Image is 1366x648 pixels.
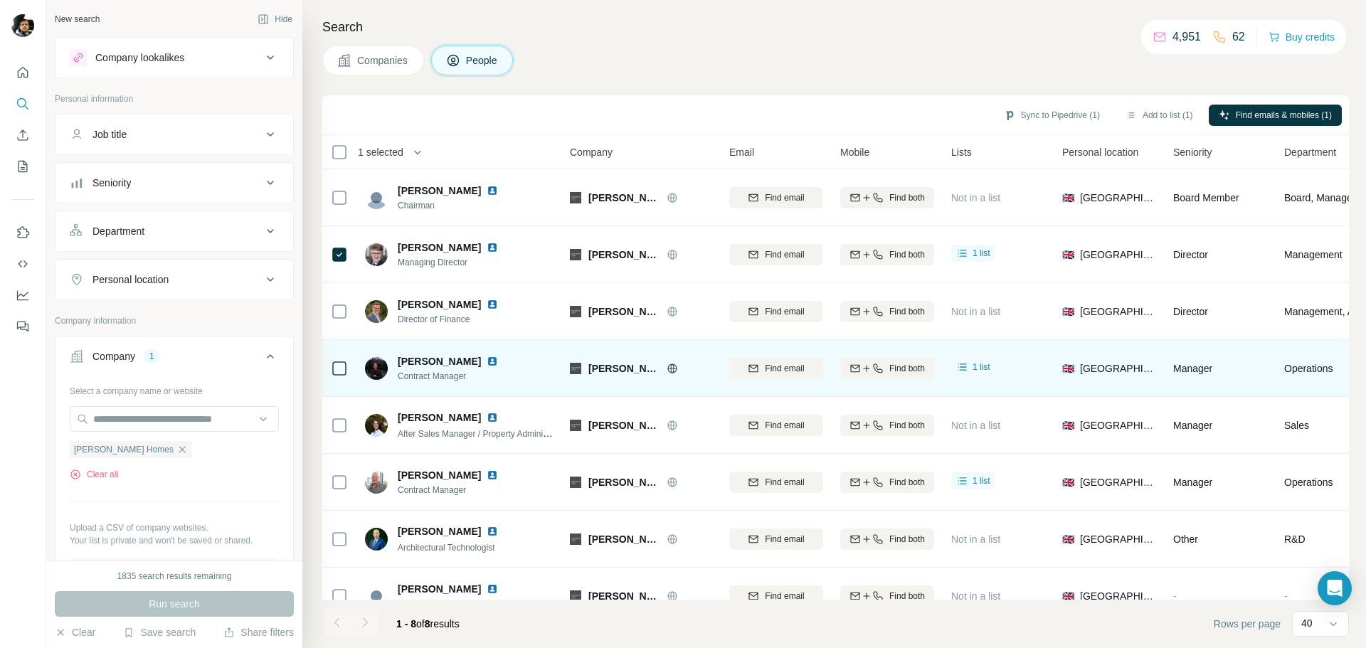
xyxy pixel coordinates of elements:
button: Company lookalikes [55,41,293,75]
span: Find email [765,191,804,204]
span: [PERSON_NAME] Homes [588,532,660,546]
span: Director [1173,306,1208,317]
span: [GEOGRAPHIC_DATA] [1080,304,1156,319]
img: LinkedIn logo [487,412,498,423]
span: Chairman [398,199,515,212]
span: Other [1173,533,1198,545]
span: [PERSON_NAME] [398,354,481,368]
span: Find email [765,590,804,602]
span: [PERSON_NAME] Homes [588,361,660,376]
img: Avatar [365,471,388,494]
span: Companies [357,53,409,68]
span: Managing Director [398,256,515,269]
span: [GEOGRAPHIC_DATA] [1080,589,1156,603]
span: [GEOGRAPHIC_DATA] [1080,418,1156,432]
span: 1 list [973,474,990,487]
span: Management [1284,248,1343,262]
span: Seniority [1173,145,1212,159]
span: [PERSON_NAME] Homes [74,443,174,456]
button: Find email [729,358,823,379]
div: Company lookalikes [95,51,184,65]
div: Company [92,349,135,363]
button: Upload a list of companies [70,558,279,584]
img: Avatar [11,14,34,37]
span: 🇬🇧 [1062,589,1074,603]
span: Find email [765,476,804,489]
h4: Search [322,17,1349,37]
span: Director [1173,249,1208,260]
span: Department [1284,145,1336,159]
span: Director of Finance [398,313,515,326]
span: [GEOGRAPHIC_DATA] [1080,532,1156,546]
span: Not in a list [951,420,1000,431]
span: Not in a list [951,533,1000,545]
button: Find email [729,585,823,607]
img: LinkedIn logo [487,242,498,253]
span: 1 list [973,361,990,373]
button: Find both [840,187,934,208]
img: LinkedIn logo [487,469,498,481]
button: Share filters [223,625,294,639]
span: [PERSON_NAME] [398,582,481,596]
span: Find email [765,533,804,546]
span: 🇬🇧 [1062,248,1074,262]
span: [GEOGRAPHIC_DATA] [1080,475,1156,489]
button: Clear all [70,468,118,481]
span: of [416,618,425,630]
button: Find email [729,415,823,436]
span: [GEOGRAPHIC_DATA] [1080,191,1156,205]
p: 4,951 [1172,28,1201,46]
span: Not in a list [951,306,1000,317]
span: [PERSON_NAME] Homes [588,304,660,319]
img: LinkedIn logo [487,583,498,595]
span: 8 [425,618,430,630]
div: Open Intercom Messenger [1318,571,1352,605]
button: Seniority [55,166,293,200]
span: [PERSON_NAME] [398,297,481,312]
span: Email [729,145,754,159]
span: Manager [1173,420,1212,431]
div: 1835 search results remaining [117,570,232,583]
span: Find both [889,362,925,375]
p: Upload a CSV of company websites. [70,521,279,534]
button: Buy credits [1269,27,1335,47]
span: Find both [889,191,925,204]
img: Logo of Hagan Homes [570,249,581,260]
span: Find email [765,419,804,432]
div: New search [55,13,100,26]
span: [PERSON_NAME] Homes [588,248,660,262]
span: 1 - 8 [396,618,416,630]
button: Feedback [11,314,34,339]
span: [PERSON_NAME] [398,240,481,255]
span: Lists [951,145,972,159]
button: Find both [840,301,934,322]
img: Avatar [365,585,388,607]
img: Logo of Hagan Homes [570,192,581,203]
span: Find both [889,533,925,546]
span: Mobile [840,145,869,159]
span: - [1173,590,1177,602]
span: Rows per page [1214,617,1281,631]
span: Find email [765,362,804,375]
span: Find both [889,590,925,602]
div: Job title [92,127,127,142]
button: Find both [840,244,934,265]
button: Save search [123,625,196,639]
span: Manager [1173,363,1212,374]
span: Manager [1173,477,1212,488]
button: Search [11,91,34,117]
button: Find email [729,301,823,322]
span: Find both [889,419,925,432]
span: [PERSON_NAME] Homes [588,475,660,489]
span: 🇬🇧 [1062,304,1074,319]
span: Operations [1284,361,1333,376]
span: Contract Manager [398,484,515,496]
span: Contract Manager [398,370,515,383]
img: Logo of Hagan Homes [570,533,581,545]
img: Avatar [365,357,388,380]
button: Find email [729,244,823,265]
img: LinkedIn logo [487,185,498,196]
img: LinkedIn logo [487,526,498,537]
span: [GEOGRAPHIC_DATA] [1080,361,1156,376]
div: Select a company name or website [70,379,279,398]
